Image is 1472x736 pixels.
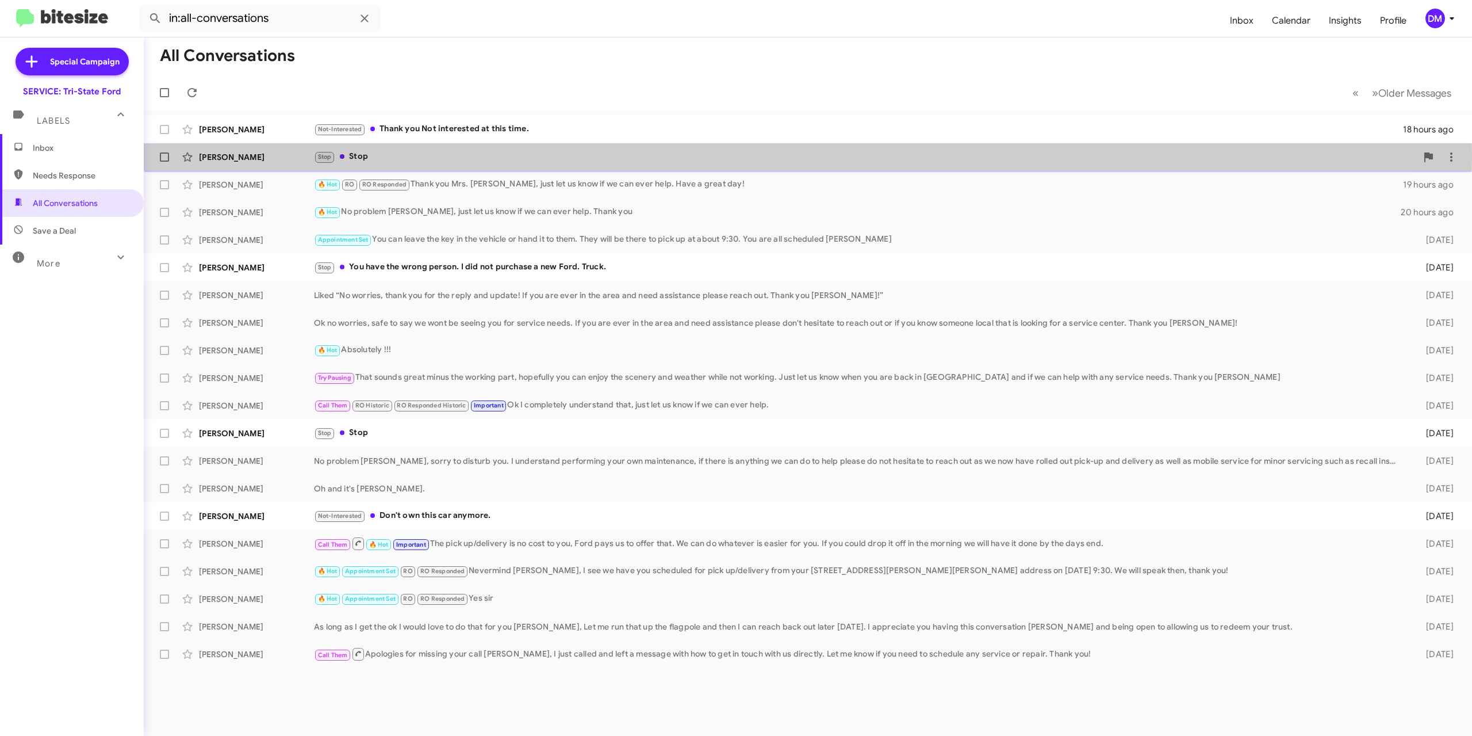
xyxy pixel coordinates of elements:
span: Not-Interested [318,512,362,520]
a: Calendar [1263,4,1320,37]
span: 🔥 Hot [318,567,338,575]
button: DM [1416,9,1459,28]
div: [PERSON_NAME] [199,262,314,273]
span: Appointment Set [318,236,369,243]
div: [PERSON_NAME] [199,455,314,467]
span: Not-Interested [318,125,362,133]
div: [PERSON_NAME] [199,345,314,356]
div: [PERSON_NAME] [199,510,314,522]
span: Important [474,402,504,409]
div: [PERSON_NAME] [199,649,314,660]
div: [PERSON_NAME] [199,483,314,494]
span: RO [403,567,412,575]
span: Call Them [318,651,348,659]
h1: All Conversations [160,47,295,65]
div: Apologies for missing your call [PERSON_NAME], I just called and left a message with how to get i... [314,647,1404,661]
nav: Page navigation example [1346,81,1458,105]
span: Try Pausing [318,374,351,382]
span: Needs Response [33,170,131,181]
div: 20 hours ago [1401,207,1463,218]
span: 🔥 Hot [318,181,338,188]
span: RO Historic [355,402,389,409]
span: Appointment Set [345,567,396,575]
div: [DATE] [1404,566,1463,577]
span: Stop [318,153,332,161]
span: RO Responded [420,567,465,575]
div: [DATE] [1404,510,1463,522]
span: Labels [37,116,70,126]
span: More [37,258,60,269]
div: That sounds great minus the working part, hopefully you can enjoy the scenery and weather while n... [314,371,1404,384]
div: Ok I completely understand that, just let us know if we can ever help. [314,399,1404,412]
span: 🔥 Hot [318,346,338,354]
span: Older Messages [1378,87,1451,100]
span: » [1372,86,1378,100]
span: 🔥 Hot [369,541,389,548]
div: [PERSON_NAME] [199,538,314,550]
div: [DATE] [1404,593,1463,605]
div: [PERSON_NAME] [199,124,314,135]
div: [PERSON_NAME] [199,400,314,411]
div: [DATE] [1404,455,1463,467]
div: [PERSON_NAME] [199,207,314,218]
div: Stop [314,426,1404,440]
div: [DATE] [1404,428,1463,439]
div: Absolutely !!! [314,344,1404,357]
span: Appointment Set [345,595,396,602]
span: « [1352,86,1359,100]
div: [PERSON_NAME] [199,234,314,246]
div: [PERSON_NAME] [199,317,314,329]
div: [PERSON_NAME] [199,621,314,632]
div: [PERSON_NAME] [199,372,314,384]
span: Stop [318,264,332,271]
div: No problem [PERSON_NAME], sorry to disturb you. I understand performing your own maintenance, if ... [314,455,1404,467]
a: Inbox [1221,4,1263,37]
div: Ok no worries, safe to say we wont be seeing you for service needs. If you are ever in the area a... [314,317,1404,329]
span: All Conversations [33,197,98,209]
div: SERVICE: Tri-State Ford [23,86,121,97]
div: [PERSON_NAME] [199,289,314,301]
div: DM [1425,9,1445,28]
div: [DATE] [1404,538,1463,550]
div: Yes sir [314,592,1404,605]
span: Call Them [318,541,348,548]
div: [PERSON_NAME] [199,593,314,605]
div: [PERSON_NAME] [199,566,314,577]
div: [DATE] [1404,345,1463,356]
div: [DATE] [1404,372,1463,384]
div: You have the wrong person. I did not purchase a new Ford. Truck. [314,261,1404,274]
div: [DATE] [1404,621,1463,632]
div: [PERSON_NAME] [199,151,314,163]
div: Nevermind [PERSON_NAME], I see we have you scheduled for pick up/delivery from your [STREET_ADDRE... [314,565,1404,578]
span: 🔥 Hot [318,208,338,216]
div: Liked “No worries, thank you for the reply and update! If you are ever in the area and need assis... [314,289,1404,301]
span: Call Them [318,402,348,409]
div: [DATE] [1404,317,1463,329]
div: [PERSON_NAME] [199,428,314,439]
div: Oh and it's [PERSON_NAME]. [314,483,1404,494]
div: No problem [PERSON_NAME], just let us know if we can ever help. Thank you [314,205,1401,219]
span: Save a Deal [33,225,76,237]
div: [PERSON_NAME] [199,179,314,190]
a: Profile [1371,4,1416,37]
div: You can leave the key in the vehicle or hand it to them. They will be there to pick up at about 9... [314,233,1404,246]
span: Special Campaign [50,56,120,67]
div: [DATE] [1404,262,1463,273]
span: RO [345,181,354,188]
a: Insights [1320,4,1371,37]
span: RO [403,595,412,602]
a: Special Campaign [16,48,129,75]
span: RO Responded [362,181,407,188]
div: Thank you Mrs. [PERSON_NAME], just let us know if we can ever help. Have a great day! [314,178,1403,191]
button: Next [1365,81,1458,105]
div: 19 hours ago [1403,179,1463,190]
span: RO Responded [420,595,465,602]
div: [DATE] [1404,289,1463,301]
div: Thank you Not interested at this time. [314,123,1403,136]
span: RO Responded Historic [397,402,466,409]
button: Previous [1345,81,1366,105]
